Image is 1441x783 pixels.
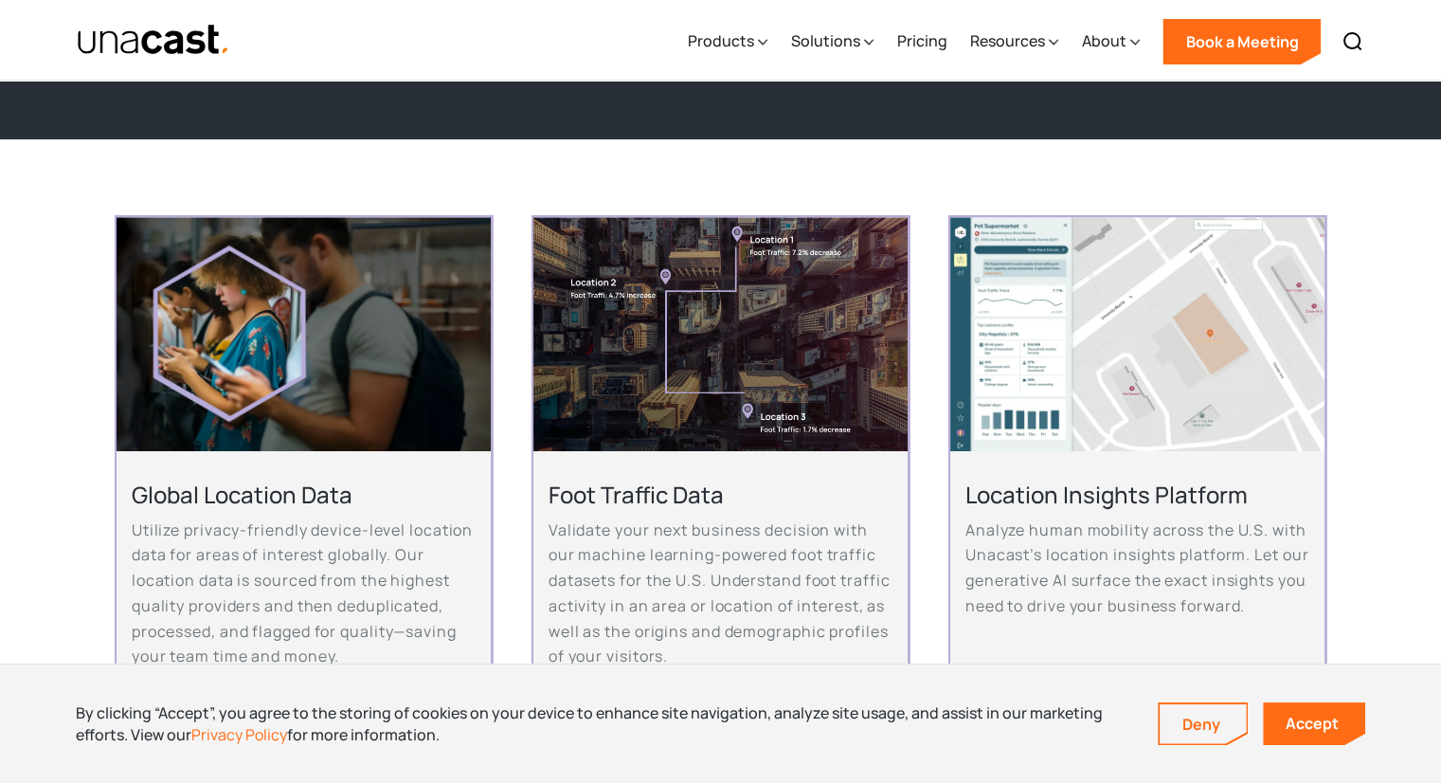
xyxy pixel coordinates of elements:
[687,3,767,81] div: Products
[132,518,476,669] p: Utilize privacy-friendly device-level location data for areas of interest globally. Our location ...
[969,29,1044,52] div: Resources
[1263,702,1365,745] a: Accept
[191,724,287,745] a: Privacy Policy
[549,518,892,669] p: Validate your next business decision with our machine learning-powered foot traffic datasets for ...
[969,3,1058,81] div: Resources
[533,217,908,451] img: An aerial view of a city block with foot traffic data and location data information
[790,29,859,52] div: Solutions
[549,480,892,509] h2: Foot Traffic Data
[77,24,231,57] img: Unacast text logo
[965,518,1309,619] p: Analyze human mobility across the U.S. with Unacast’s location insights platform. Let our generat...
[1342,30,1364,53] img: Search icon
[965,480,1309,509] h2: Location Insights Platform
[132,480,476,509] h2: Global Location Data
[1162,19,1321,64] a: Book a Meeting
[76,702,1129,745] div: By clicking “Accept”, you agree to the storing of cookies on your device to enhance site navigati...
[1081,29,1126,52] div: About
[1160,704,1247,744] a: Deny
[790,3,874,81] div: Solutions
[896,3,946,81] a: Pricing
[77,24,231,57] a: home
[687,29,753,52] div: Products
[1081,3,1140,81] div: About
